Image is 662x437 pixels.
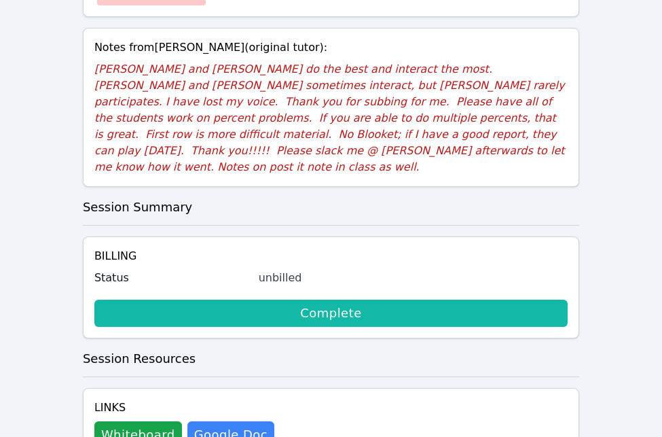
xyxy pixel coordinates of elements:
[94,270,251,286] label: Status
[94,300,568,327] a: Complete
[83,349,579,368] h3: Session Resources
[94,248,568,264] h4: Billing
[94,39,568,56] div: Notes from [PERSON_NAME] (original tutor):
[94,61,568,175] p: [PERSON_NAME] and [PERSON_NAME] do the best and interact the most. [PERSON_NAME] and [PERSON_NAME...
[94,400,274,416] h4: Links
[259,270,568,286] div: unbilled
[83,198,579,217] h3: Session Summary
